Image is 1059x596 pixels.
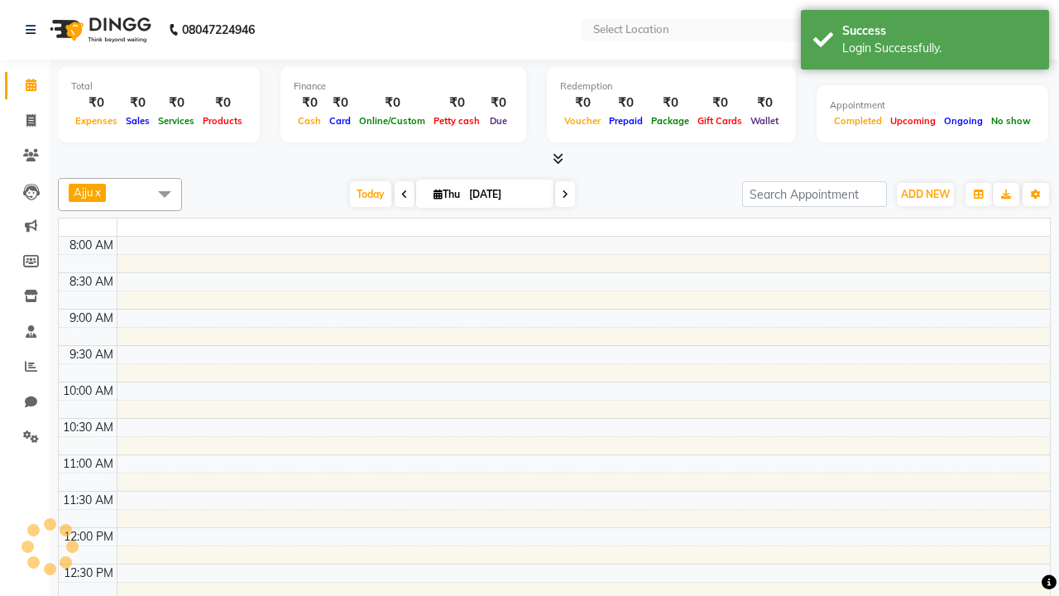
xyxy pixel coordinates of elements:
[842,22,1037,40] div: Success
[154,94,199,113] div: ₹0
[987,115,1035,127] span: No show
[71,94,122,113] div: ₹0
[294,79,513,94] div: Finance
[886,115,940,127] span: Upcoming
[746,115,783,127] span: Wallet
[182,7,255,53] b: 08047224946
[830,99,1035,113] div: Appointment
[294,115,325,127] span: Cash
[560,94,605,113] div: ₹0
[901,188,950,200] span: ADD NEW
[693,94,746,113] div: ₹0
[429,188,464,200] span: Thu
[42,7,156,53] img: logo
[355,94,429,113] div: ₹0
[60,419,117,436] div: 10:30 AM
[122,115,154,127] span: Sales
[71,115,122,127] span: Expenses
[325,94,355,113] div: ₹0
[746,94,783,113] div: ₹0
[560,79,783,94] div: Redemption
[199,115,247,127] span: Products
[647,115,693,127] span: Package
[325,115,355,127] span: Card
[693,115,746,127] span: Gift Cards
[60,528,117,546] div: 12:00 PM
[647,94,693,113] div: ₹0
[66,273,117,291] div: 8:30 AM
[605,115,647,127] span: Prepaid
[71,79,247,94] div: Total
[429,94,484,113] div: ₹0
[484,94,513,113] div: ₹0
[66,237,117,254] div: 8:00 AM
[60,492,117,509] div: 11:30 AM
[593,22,669,38] div: Select Location
[60,382,117,400] div: 10:00 AM
[60,455,117,473] div: 11:00 AM
[742,181,887,207] input: Search Appointment
[355,115,429,127] span: Online/Custom
[350,181,391,207] span: Today
[897,183,954,206] button: ADD NEW
[940,115,987,127] span: Ongoing
[294,94,325,113] div: ₹0
[154,115,199,127] span: Services
[122,94,154,113] div: ₹0
[93,185,101,199] a: x
[66,346,117,363] div: 9:30 AM
[486,115,511,127] span: Due
[66,310,117,327] div: 9:00 AM
[842,40,1037,57] div: Login Successfully.
[464,182,547,207] input: 2025-10-02
[74,185,93,199] span: Ajju
[199,94,247,113] div: ₹0
[429,115,484,127] span: Petty cash
[560,115,605,127] span: Voucher
[830,115,886,127] span: Completed
[60,565,117,582] div: 12:30 PM
[605,94,647,113] div: ₹0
